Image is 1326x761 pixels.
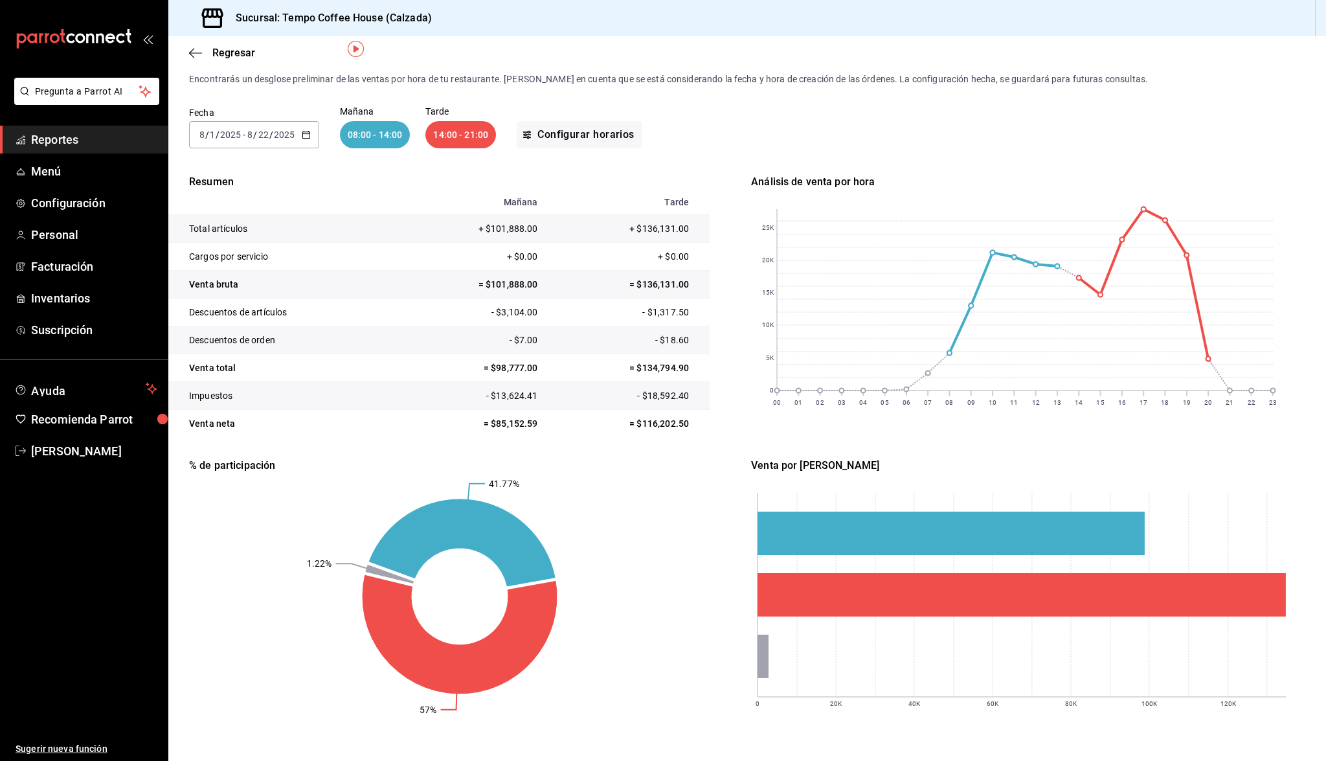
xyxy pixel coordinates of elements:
span: Facturación [31,258,157,275]
td: Descuentos de artículos [168,299,406,326]
text: 11 [1010,399,1018,406]
input: -- [209,130,216,140]
td: = $98,777.00 [406,354,545,382]
text: 60K [987,700,999,707]
td: + $101,888.00 [406,215,545,243]
text: 80K [1065,700,1077,707]
text: 21 [1226,399,1233,406]
td: + $136,131.00 [545,215,710,243]
span: Configuración [31,194,157,212]
td: = $116,202.50 [545,410,710,438]
text: 120K [1220,700,1237,707]
text: 19 [1183,399,1191,406]
text: 10K [762,322,774,329]
text: 04 [859,399,867,406]
div: Venta por [PERSON_NAME] [751,458,1292,473]
input: ---- [273,130,295,140]
img: Tooltip marker [348,41,364,57]
span: Menú [31,163,157,180]
td: Total artículos [168,215,406,243]
span: / [216,130,219,140]
text: 1.22% [307,558,332,569]
text: 15K [762,290,774,297]
span: Regresar [212,47,255,59]
text: 10 [989,399,996,406]
div: % de participación [189,458,730,473]
span: Suscripción [31,321,157,339]
h3: Sucursal: Tempo Coffee House (Calzada) [225,10,432,26]
span: Ayuda [31,381,140,396]
a: Pregunta a Parrot AI [9,94,159,108]
td: - $1,317.50 [545,299,710,326]
text: 05 [881,399,889,406]
td: Venta total [168,354,406,382]
span: [PERSON_NAME] [31,442,157,460]
text: 25K [762,225,774,232]
span: / [269,130,273,140]
input: ---- [219,130,242,140]
td: + $0.00 [406,243,545,271]
td: - $13,624.41 [406,382,545,410]
text: 13 [1053,399,1061,406]
td: + $0.00 [545,243,710,271]
td: Venta bruta [168,271,406,299]
td: = $134,794.90 [545,354,710,382]
td: - $18.60 [545,326,710,354]
p: Resumen [168,174,710,190]
input: -- [247,130,253,140]
td: - $18,592.40 [545,382,710,410]
text: 20K [830,700,842,707]
td: = $136,131.00 [545,271,710,299]
span: Reportes [31,131,157,148]
span: Personal [31,226,157,244]
p: Mañana [340,107,410,116]
text: 08 [945,399,953,406]
span: Pregunta a Parrot AI [35,85,139,98]
span: - [243,130,245,140]
text: 0 [756,700,759,707]
text: 16 [1118,399,1126,406]
span: / [205,130,209,140]
th: Mañana [406,190,545,215]
span: Recomienda Parrot [31,411,157,428]
text: 100K [1141,700,1158,707]
text: 15 [1097,399,1105,406]
text: 12 [1032,399,1040,406]
text: 23 [1269,399,1277,406]
text: 5K [766,355,774,362]
td: Descuentos de orden [168,326,406,354]
td: = $101,888.00 [406,271,545,299]
td: Impuestos [168,382,406,410]
text: 17 [1140,399,1147,406]
td: = $85,152.59 [406,410,545,438]
div: 14:00 - 21:00 [425,121,496,148]
text: 57% [420,705,436,715]
button: Pregunta a Parrot AI [14,78,159,105]
text: 03 [838,399,846,406]
button: open_drawer_menu [142,34,153,44]
text: 01 [794,399,802,406]
span: Sugerir nueva función [16,742,157,756]
text: 20K [762,257,774,264]
td: Venta neta [168,410,406,438]
text: 22 [1248,399,1255,406]
text: 14 [1075,399,1083,406]
text: 0 [770,387,774,394]
input: -- [258,130,269,140]
text: 02 [816,399,824,406]
button: Regresar [189,47,255,59]
label: Fecha [189,108,319,117]
button: Configurar horarios [517,121,642,148]
span: / [253,130,257,140]
p: Tarde [425,107,496,116]
input: -- [199,130,205,140]
text: 20 [1204,399,1212,406]
text: 18 [1162,399,1169,406]
text: 00 [773,399,781,406]
text: 09 [967,399,975,406]
text: 41.77% [489,479,519,489]
div: Análisis de venta por hora [751,174,1292,190]
td: - $3,104.00 [406,299,545,326]
text: 06 [903,399,910,406]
